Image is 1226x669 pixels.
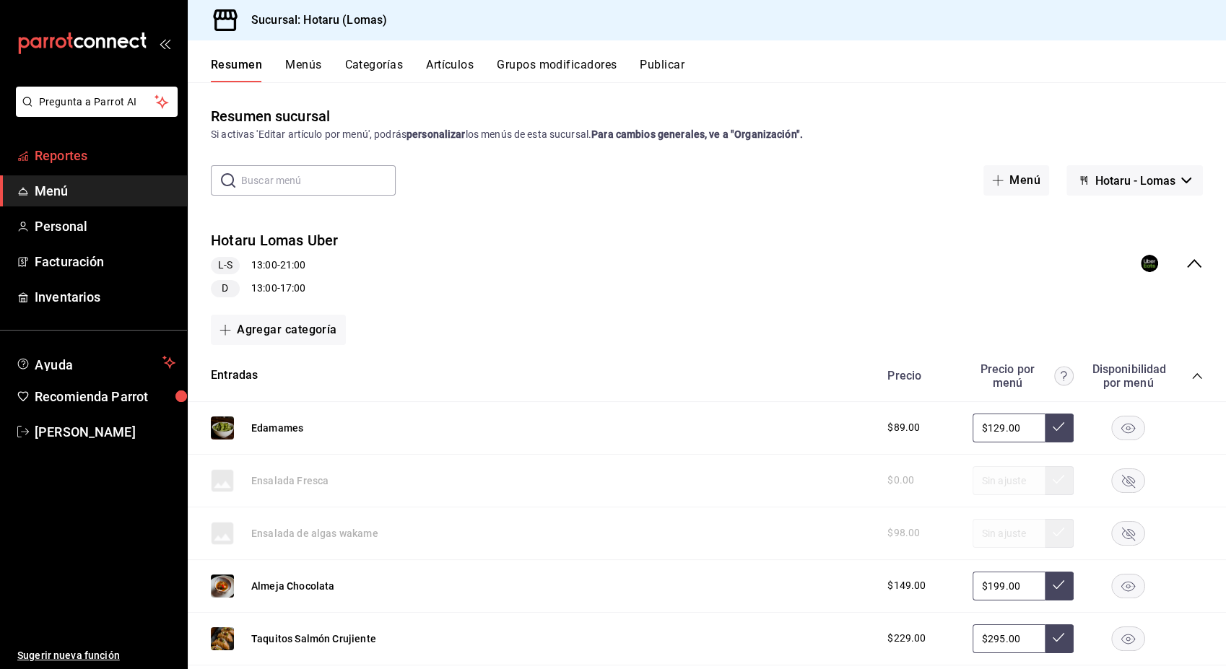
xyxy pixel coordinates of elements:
[212,258,238,273] span: L-S
[159,38,170,49] button: open_drawer_menu
[973,362,1043,390] font: Precio por menú
[251,631,376,646] button: Taquitos Salmón Crujiente
[35,389,148,404] font: Recomienda Parrot
[873,369,965,382] div: Precio
[251,421,303,435] button: Edamames
[241,166,396,195] input: Buscar menú
[211,58,262,72] font: Resumen
[251,281,305,293] font: 13:00 - 17:00
[211,230,339,251] button: Hotaru Lomas Uber
[1095,174,1175,188] span: Hotaru - Lomas
[211,127,1203,142] div: Si activas 'Editar artículo por menú', podrás los menús de esta sucursal.
[1092,362,1164,390] div: Disponibilidad por menú
[17,650,120,661] font: Sugerir nueva función
[1009,174,1040,187] font: Menú
[251,579,334,593] button: Almeja Chocolata
[240,12,387,29] h3: Sucursal: Hotaru (Lomas)
[35,289,100,305] font: Inventarios
[1191,370,1203,382] button: contraer-categoría-fila
[887,420,920,435] span: $89.00
[35,424,136,440] font: [PERSON_NAME]
[887,578,926,593] span: $149.00
[407,128,466,140] strong: personalizar
[345,58,404,82] button: Categorías
[39,95,155,110] span: Pregunta a Parrot AI
[640,58,684,82] button: Publicar
[285,58,321,82] button: Menús
[251,258,305,270] font: 13:00 - 21:00
[211,367,258,384] button: Entradas
[983,165,1049,196] button: Menú
[35,219,87,234] font: Personal
[35,354,157,371] span: Ayuda
[887,631,926,646] span: $229.00
[973,572,1045,600] input: Sin ajuste
[973,414,1045,442] input: Sin ajuste
[188,219,1226,309] div: contraer-menú-fila
[211,416,234,440] img: Vista previa
[211,315,346,345] button: Agregar categoría
[237,323,337,336] font: Agregar categoría
[10,105,178,120] a: Pregunta a Parrot AI
[35,183,69,198] font: Menú
[35,254,104,269] font: Facturación
[211,58,1226,82] div: Pestañas de navegación
[35,148,87,163] font: Reportes
[497,58,617,82] button: Grupos modificadores
[16,87,178,117] button: Pregunta a Parrot AI
[1066,165,1203,196] button: Hotaru - Lomas
[591,128,803,140] strong: Para cambios generales, ve a "Organización".
[211,574,234,598] img: Vista previa
[973,624,1045,653] input: Sin ajuste
[211,105,330,127] div: Resumen sucursal
[216,281,234,296] span: D
[426,58,474,82] button: Artículos
[211,627,234,650] img: Vista previa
